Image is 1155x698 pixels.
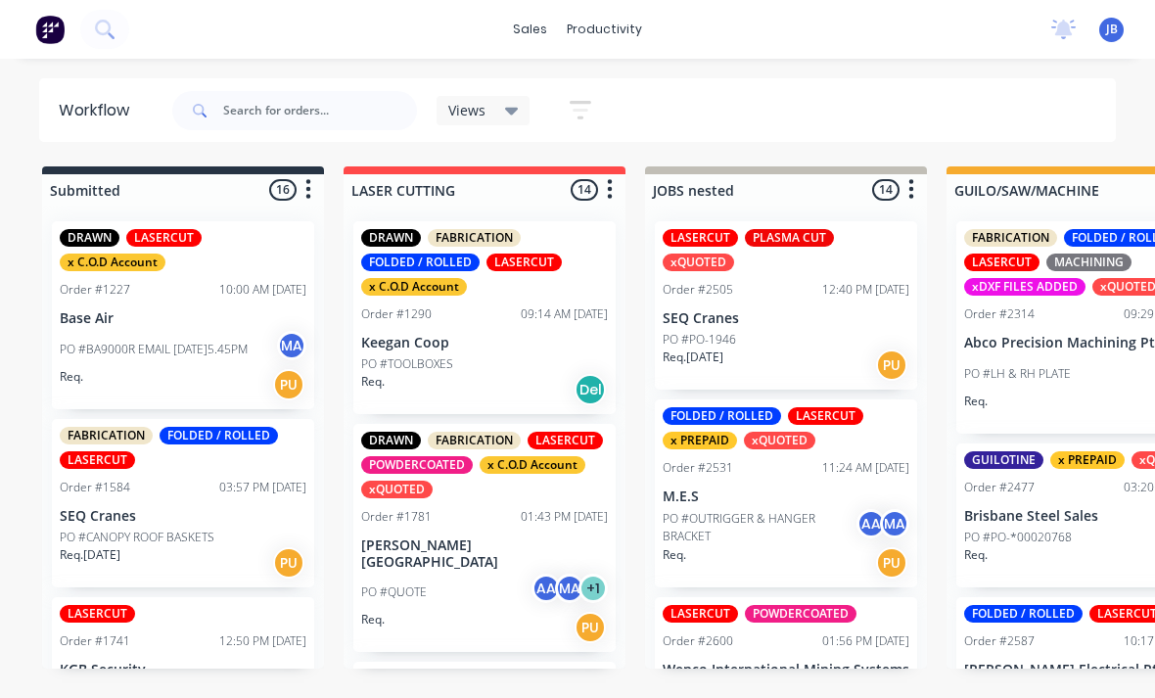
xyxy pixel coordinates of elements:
[876,547,907,579] div: PU
[60,632,130,650] div: Order #1741
[663,310,909,327] p: SEQ Cranes
[219,479,306,496] div: 03:57 PM [DATE]
[663,632,733,650] div: Order #2600
[361,508,432,526] div: Order #1781
[361,335,608,351] p: Keegan Coop
[60,529,214,546] p: PO #CANOPY ROOF BASKETS
[663,349,723,366] p: Req. [DATE]
[663,281,733,299] div: Order #2505
[964,229,1057,247] div: FABRICATION
[219,632,306,650] div: 12:50 PM [DATE]
[528,432,603,449] div: LASERCUT
[1046,254,1132,271] div: MACHINING
[361,229,421,247] div: DRAWN
[223,91,417,130] input: Search for orders...
[60,479,130,496] div: Order #1584
[964,254,1039,271] div: LASERCUT
[361,611,385,628] p: Req.
[160,427,278,444] div: FOLDED / ROLLED
[575,612,606,643] div: PU
[663,254,734,271] div: xQUOTED
[578,574,608,603] div: + 1
[486,254,562,271] div: LASERCUT
[277,331,306,360] div: MA
[655,399,917,587] div: FOLDED / ROLLEDLASERCUTx PREPAIDxQUOTEDOrder #253111:24 AM [DATE]M.E.SPO #OUTRIGGER & HANGER BRAC...
[361,278,467,296] div: x C.O.D Account
[361,254,480,271] div: FOLDED / ROLLED
[60,229,119,247] div: DRAWN
[60,508,306,525] p: SEQ Cranes
[663,510,856,545] p: PO #OUTRIGGER & HANGER BRACKET
[555,574,584,603] div: MA
[60,451,135,469] div: LASERCUT
[361,537,608,571] p: [PERSON_NAME][GEOGRAPHIC_DATA]
[353,424,616,653] div: DRAWNFABRICATIONLASERCUTPOWDERCOATEDx C.O.D AccountxQUOTEDOrder #178101:43 PM [DATE][PERSON_NAME]...
[964,278,1086,296] div: xDXF FILES ADDED
[521,305,608,323] div: 09:14 AM [DATE]
[60,605,135,623] div: LASERCUT
[663,407,781,425] div: FOLDED / ROLLED
[60,281,130,299] div: Order #1227
[663,229,738,247] div: LASERCUT
[575,374,606,405] div: Del
[448,100,485,120] span: Views
[273,369,304,400] div: PU
[822,281,909,299] div: 12:40 PM [DATE]
[663,459,733,477] div: Order #2531
[964,451,1043,469] div: GUILOTINE
[663,331,736,349] p: PO #PO-1946
[353,221,616,414] div: DRAWNFABRICATIONFOLDED / ROLLEDLASERCUTx C.O.D AccountOrder #129009:14 AM [DATE]Keegan CoopPO #TO...
[35,15,65,44] img: Factory
[503,15,557,44] div: sales
[361,481,433,498] div: xQUOTED
[273,547,304,579] div: PU
[663,432,737,449] div: x PREPAID
[663,605,738,623] div: LASERCUT
[745,605,856,623] div: POWDERCOATED
[428,229,521,247] div: FABRICATION
[822,632,909,650] div: 01:56 PM [DATE]
[1050,451,1125,469] div: x PREPAID
[60,662,306,678] p: KGB Security
[361,432,421,449] div: DRAWN
[663,546,686,564] p: Req.
[876,349,907,381] div: PU
[744,432,815,449] div: xQUOTED
[964,365,1071,383] p: PO #LH & RH PLATE
[480,456,585,474] div: x C.O.D Account
[557,15,652,44] div: productivity
[964,605,1083,623] div: FOLDED / ROLLED
[1106,21,1118,38] span: JB
[964,479,1035,496] div: Order #2477
[219,281,306,299] div: 10:00 AM [DATE]
[59,99,139,122] div: Workflow
[60,341,248,358] p: PO #BA9000R EMAIL [DATE]5.45PM
[964,305,1035,323] div: Order #2314
[361,305,432,323] div: Order #1290
[531,574,561,603] div: AA
[60,310,306,327] p: Base Air
[361,373,385,391] p: Req.
[60,368,83,386] p: Req.
[964,529,1072,546] p: PO #PO-*00020768
[964,632,1035,650] div: Order #2587
[521,508,608,526] div: 01:43 PM [DATE]
[964,546,988,564] p: Req.
[663,489,909,505] p: M.E.S
[822,459,909,477] div: 11:24 AM [DATE]
[361,355,453,373] p: PO #TOOLBOXES
[361,456,473,474] div: POWDERCOATED
[880,509,909,538] div: MA
[361,583,427,601] p: PO #QUOTE
[52,419,314,587] div: FABRICATIONFOLDED / ROLLEDLASERCUTOrder #158403:57 PM [DATE]SEQ CranesPO #CANOPY ROOF BASKETSReq....
[964,393,988,410] p: Req.
[745,229,834,247] div: PLASMA CUT
[663,662,909,695] p: Wenco International Mining Systems Ltd
[52,221,314,409] div: DRAWNLASERCUTx C.O.D AccountOrder #122710:00 AM [DATE]Base AirPO #BA9000R EMAIL [DATE]5.45PMMAReq.PU
[655,221,917,390] div: LASERCUTPLASMA CUTxQUOTEDOrder #250512:40 PM [DATE]SEQ CranesPO #PO-1946Req.[DATE]PU
[60,427,153,444] div: FABRICATION
[856,509,886,538] div: AA
[788,407,863,425] div: LASERCUT
[60,546,120,564] p: Req. [DATE]
[60,254,165,271] div: x C.O.D Account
